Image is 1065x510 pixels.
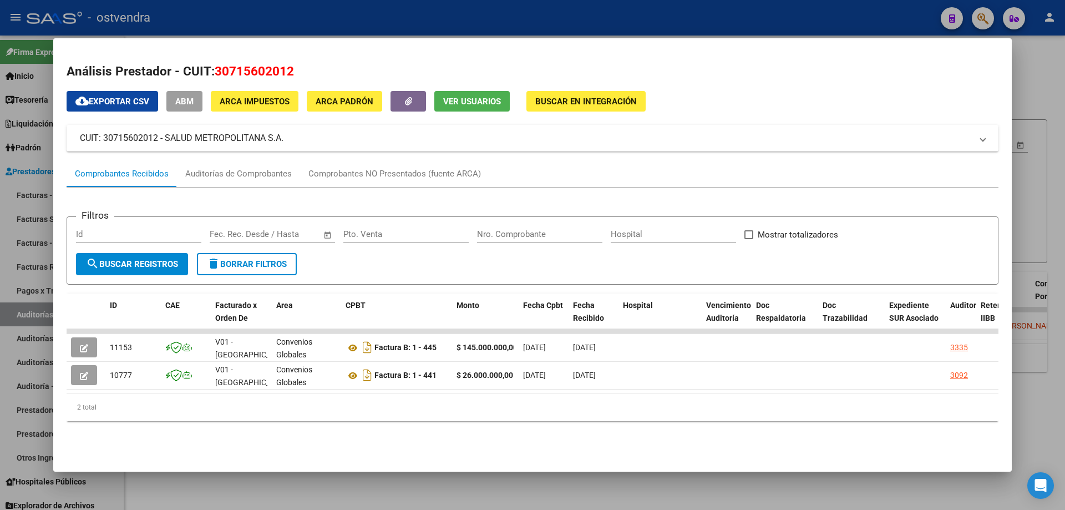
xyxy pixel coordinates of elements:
[443,97,501,107] span: Ver Usuarios
[75,97,149,107] span: Exportar CSV
[207,257,220,270] mat-icon: delete
[523,301,563,310] span: Fecha Cpbt
[67,125,998,152] mat-expansion-panel-header: CUIT: 30715602012 - SALUD METROPOLITANA S.A.
[110,371,132,380] span: 10777
[166,91,202,112] button: ABM
[523,371,546,380] span: [DATE]
[702,294,752,342] datatable-header-cell: Vencimiento Auditoría
[950,369,968,382] div: 3092
[457,371,513,380] strong: $ 26.000.000,00
[211,294,272,342] datatable-header-cell: Facturado x Orden De
[818,294,885,342] datatable-header-cell: Doc Trazabilidad
[374,371,437,380] strong: Factura B: 1 - 441
[526,91,646,112] button: Buscar en Integración
[215,301,257,322] span: Facturado x Orden De
[265,229,318,239] input: Fecha fin
[175,97,194,107] span: ABM
[623,301,653,310] span: Hospital
[341,294,452,342] datatable-header-cell: CPBT
[276,337,312,359] span: Convenios Globales
[322,229,334,241] button: Open calendar
[110,301,117,310] span: ID
[165,301,180,310] span: CAE
[360,339,374,356] i: Descargar documento
[80,132,972,145] mat-panel-title: CUIT: 30715602012 - SALUD METROPOLITANA S.A.
[215,365,290,387] span: V01 - [GEOGRAPHIC_DATA]
[75,168,169,180] div: Comprobantes Recibidos
[823,301,868,322] span: Doc Trazabilidad
[308,168,481,180] div: Comprobantes NO Presentados (fuente ARCA)
[457,301,479,310] span: Monto
[573,343,596,352] span: [DATE]
[86,259,178,269] span: Buscar Registros
[752,294,818,342] datatable-header-cell: Doc Respaldatoria
[207,259,287,269] span: Borrar Filtros
[950,341,968,354] div: 3335
[535,97,637,107] span: Buscar en Integración
[950,301,983,310] span: Auditoria
[889,301,939,322] span: Expediente SUR Asociado
[67,91,158,112] button: Exportar CSV
[220,97,290,107] span: ARCA Impuestos
[215,64,294,78] span: 30715602012
[457,343,518,352] strong: $ 145.000.000,00
[523,343,546,352] span: [DATE]
[519,294,569,342] datatable-header-cell: Fecha Cpbt
[976,294,1021,342] datatable-header-cell: Retencion IIBB
[307,91,382,112] button: ARCA Padrón
[86,257,99,270] mat-icon: search
[185,168,292,180] div: Auditorías de Comprobantes
[573,301,604,322] span: Fecha Recibido
[110,343,132,352] span: 11153
[374,344,437,352] strong: Factura B: 1 - 445
[756,301,806,322] span: Doc Respaldatoria
[346,301,366,310] span: CPBT
[360,366,374,384] i: Descargar documento
[161,294,211,342] datatable-header-cell: CAE
[946,294,976,342] datatable-header-cell: Auditoria
[67,62,998,81] h2: Análisis Prestador - CUIT:
[706,301,751,322] span: Vencimiento Auditoría
[211,91,298,112] button: ARCA Impuestos
[981,301,1017,322] span: Retencion IIBB
[1027,472,1054,499] div: Open Intercom Messenger
[215,337,290,359] span: V01 - [GEOGRAPHIC_DATA]
[569,294,618,342] datatable-header-cell: Fecha Recibido
[885,294,946,342] datatable-header-cell: Expediente SUR Asociado
[276,301,293,310] span: Area
[276,365,312,387] span: Convenios Globales
[573,371,596,380] span: [DATE]
[210,229,255,239] input: Fecha inicio
[76,208,114,223] h3: Filtros
[105,294,161,342] datatable-header-cell: ID
[272,294,341,342] datatable-header-cell: Area
[75,94,89,108] mat-icon: cloud_download
[197,253,297,275] button: Borrar Filtros
[67,393,998,421] div: 2 total
[452,294,519,342] datatable-header-cell: Monto
[434,91,510,112] button: Ver Usuarios
[758,228,838,241] span: Mostrar totalizadores
[316,97,373,107] span: ARCA Padrón
[618,294,702,342] datatable-header-cell: Hospital
[76,253,188,275] button: Buscar Registros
